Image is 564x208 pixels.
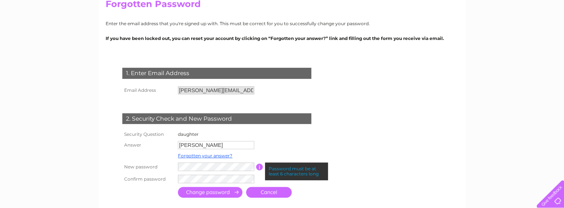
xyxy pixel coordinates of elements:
a: Energy [479,31,495,37]
th: Confirm password [120,173,176,185]
a: Water [460,31,474,37]
div: Clear Business is a trading name of Verastar Limited (registered in [GEOGRAPHIC_DATA] No. 3667643... [107,4,458,36]
a: Forgotten your answer? [178,153,232,158]
div: 1. Enter Email Address [122,68,311,79]
th: New password [120,161,176,173]
input: Submit [178,187,242,198]
th: Email Address [120,84,176,96]
div: 2. Security Check and New Password [122,113,311,124]
a: Cancel [246,187,292,198]
p: Enter the email address that you're signed up with. This must be correct for you to successfully ... [106,20,458,27]
img: logo.png [20,19,57,42]
p: If you have been locked out, you can reset your account by clicking on “Forgotten your answer?” l... [106,35,458,42]
input: Information [256,164,263,170]
a: 0333 014 3131 [424,4,475,13]
a: Contact [541,31,560,37]
div: Password must be at least 6 characters long [265,162,328,180]
th: Answer [120,139,176,151]
a: Telecoms [500,31,522,37]
label: daughter [178,131,199,137]
a: Blog [526,31,537,37]
th: Security Question [120,130,176,139]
